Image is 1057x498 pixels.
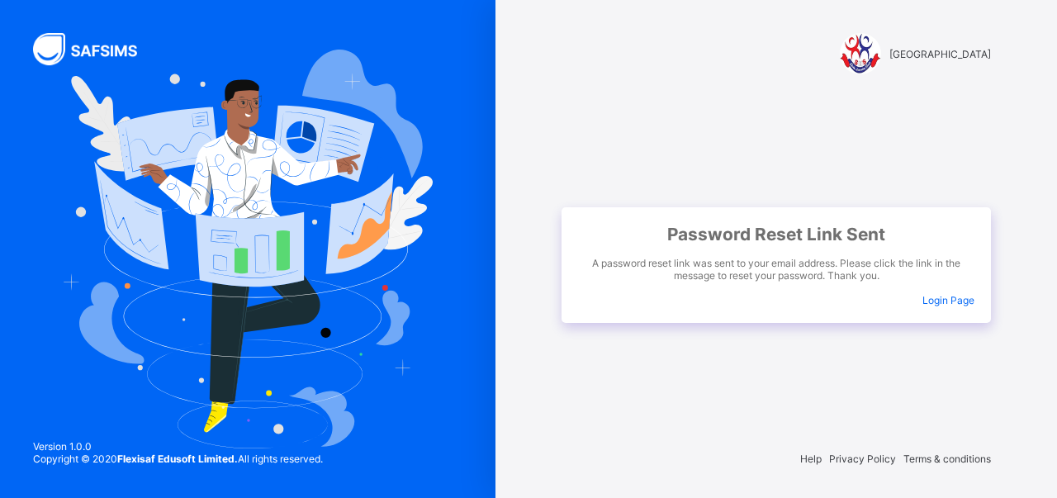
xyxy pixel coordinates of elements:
[922,294,974,306] a: Login Page
[800,453,822,465] span: Help
[889,48,991,60] span: [GEOGRAPHIC_DATA]
[33,440,323,453] span: Version 1.0.0
[33,453,323,465] span: Copyright © 2020 All rights reserved.
[117,453,238,465] strong: Flexisaf Edusoft Limited.
[840,33,881,74] img: Sweet Haven Schools
[33,33,157,65] img: SAFSIMS Logo
[903,453,991,465] span: Terms & conditions
[578,257,974,282] span: A password reset link was sent to your email address. Please click the link in the message to res...
[829,453,896,465] span: Privacy Policy
[578,224,974,244] span: Password Reset Link Sent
